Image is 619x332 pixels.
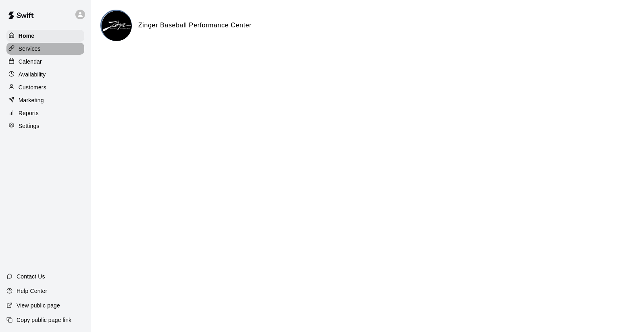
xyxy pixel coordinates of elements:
h6: Zinger Baseball Performance Center [138,20,251,31]
p: Customers [19,83,46,91]
p: Copy public page link [17,316,71,324]
p: Calendar [19,58,42,66]
a: Reports [6,107,84,119]
p: View public page [17,301,60,309]
a: Calendar [6,56,84,68]
p: Home [19,32,35,40]
p: Help Center [17,287,47,295]
p: Services [19,45,41,53]
p: Availability [19,70,46,78]
a: Settings [6,120,84,132]
a: Home [6,30,84,42]
p: Contact Us [17,272,45,280]
a: Availability [6,68,84,80]
img: Zinger Baseball Performance Center logo [102,11,132,41]
p: Settings [19,122,39,130]
a: Services [6,43,84,55]
p: Marketing [19,96,44,104]
a: Customers [6,81,84,93]
p: Reports [19,109,39,117]
a: Marketing [6,94,84,106]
